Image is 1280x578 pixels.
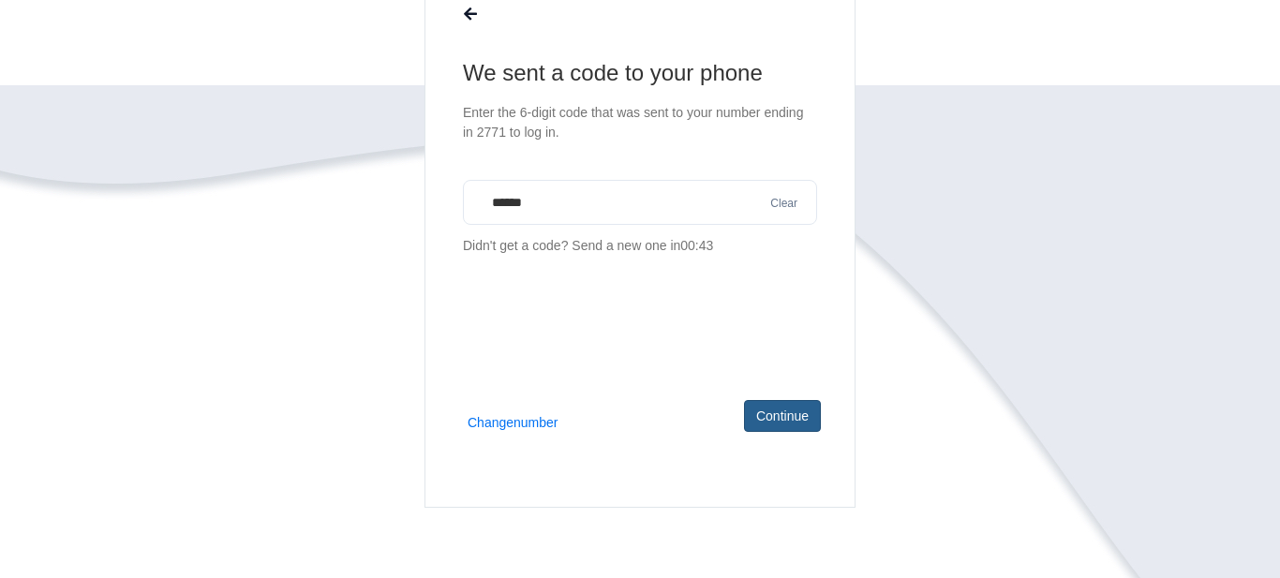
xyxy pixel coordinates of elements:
button: Clear [765,195,803,213]
button: Changenumber [468,413,558,432]
span: Send a new one in 00:43 [572,238,713,253]
p: Didn't get a code? [463,236,817,256]
h1: We sent a code to your phone [463,58,817,88]
p: Enter the 6-digit code that was sent to your number ending in 2771 to log in. [463,103,817,142]
button: Continue [744,400,821,432]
